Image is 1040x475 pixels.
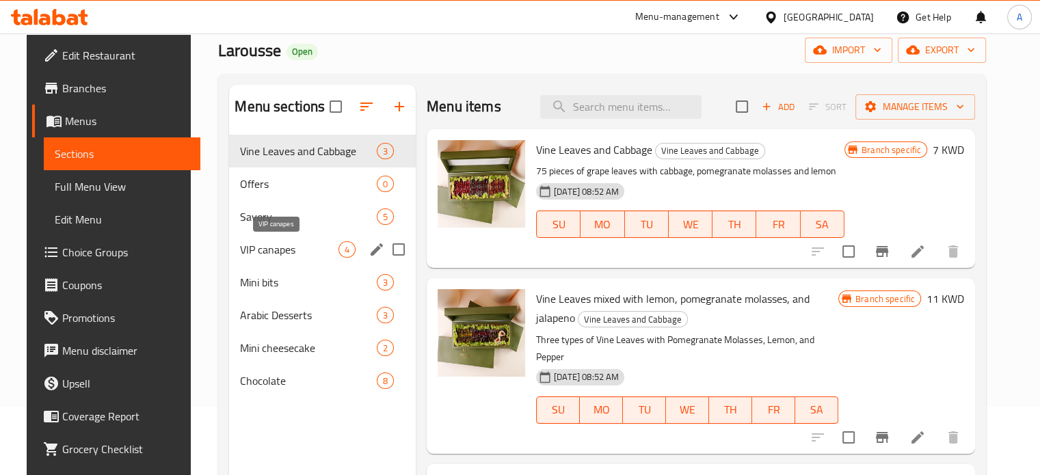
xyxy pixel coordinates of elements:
span: Savory [240,208,377,225]
span: 5 [377,211,393,223]
span: MO [585,400,617,420]
div: Offers0 [229,167,416,200]
button: TH [709,396,752,424]
button: SA [795,396,838,424]
span: Larousse [218,35,281,66]
p: 75 pieces of grape leaves with cabbage, pomegranate molasses and lemon [536,163,844,180]
span: 0 [377,178,393,191]
a: Promotions [32,301,200,334]
span: SU [542,215,575,234]
a: Choice Groups [32,236,200,269]
button: import [805,38,892,63]
span: MO [586,215,619,234]
div: items [377,340,394,356]
span: 3 [377,276,393,289]
button: Manage items [855,94,975,120]
span: Mini cheesecake [240,340,377,356]
span: 4 [339,243,355,256]
div: Chocolate [240,372,377,389]
nav: Menu sections [229,129,416,403]
div: [GEOGRAPHIC_DATA] [784,10,874,25]
span: FR [758,400,790,420]
span: TU [630,215,663,234]
a: Edit Restaurant [32,39,200,72]
span: Grocery Checklist [62,441,189,457]
a: Full Menu View [44,170,200,203]
span: Menus [65,113,189,129]
button: Branch-specific-item [866,421,898,454]
button: Add section [383,90,416,123]
span: Add item [756,96,800,118]
span: SU [542,400,574,420]
span: Add [760,99,797,115]
span: 8 [377,375,393,388]
a: Sections [44,137,200,170]
img: Vine Leaves and Cabbage [438,140,525,228]
button: export [898,38,986,63]
span: 2 [377,342,393,355]
button: edit [366,239,387,260]
span: Branches [62,80,189,96]
span: Full Menu View [55,178,189,195]
button: SU [536,396,580,424]
span: Sections [55,146,189,162]
button: delete [937,235,970,268]
div: VIP canapes4edit [229,233,416,266]
button: TH [712,211,756,238]
span: TH [715,400,747,420]
span: Vine Leaves and Cabbage [240,143,377,159]
h2: Menu items [427,96,501,117]
span: Vine Leaves mixed with lemon, pomegranate molasses, and jalapeno [536,288,810,328]
input: search [540,95,702,119]
a: Grocery Checklist [32,433,200,465]
a: Branches [32,72,200,105]
div: Vine Leaves and Cabbage [655,143,765,159]
img: Vine Leaves mixed with lemon, pomegranate molasses, and jalapeno [438,289,525,377]
span: Edit Restaurant [62,47,189,64]
a: Edit menu item [909,429,926,446]
button: MO [580,396,623,424]
div: items [338,241,356,258]
span: Vine Leaves and Cabbage [536,139,652,160]
button: Add [756,96,800,118]
div: Mini cheesecake2 [229,331,416,364]
span: Vine Leaves and Cabbage [656,143,764,159]
span: Manage items [866,98,964,116]
span: Mini bits [240,274,377,290]
a: Edit Menu [44,203,200,236]
div: Open [286,44,318,60]
h6: 11 KWD [926,289,964,308]
a: Upsell [32,367,200,400]
button: SU [536,211,581,238]
span: Branch specific [856,144,926,157]
span: export [909,42,975,59]
span: Sort sections [350,90,383,123]
div: items [377,176,394,192]
button: delete [937,421,970,454]
span: 3 [377,145,393,158]
span: Vine Leaves and Cabbage [578,312,687,327]
div: Vine Leaves and Cabbage3 [229,135,416,167]
button: SA [801,211,844,238]
span: [DATE] 08:52 AM [548,185,624,198]
span: WE [674,215,707,234]
span: VIP canapes [240,241,338,258]
span: Arabic Desserts [240,307,377,323]
button: Branch-specific-item [866,235,898,268]
span: Select all sections [321,92,350,121]
span: Offers [240,176,377,192]
span: TU [628,400,661,420]
button: TU [623,396,666,424]
div: Arabic Desserts3 [229,299,416,331]
span: Upsell [62,375,189,392]
div: items [377,307,394,323]
div: Vine Leaves and Cabbage [578,311,688,327]
span: Branch specific [850,293,920,306]
a: Edit menu item [909,243,926,260]
span: import [816,42,881,59]
span: Select to update [834,423,863,452]
h2: Menu sections [235,96,325,117]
